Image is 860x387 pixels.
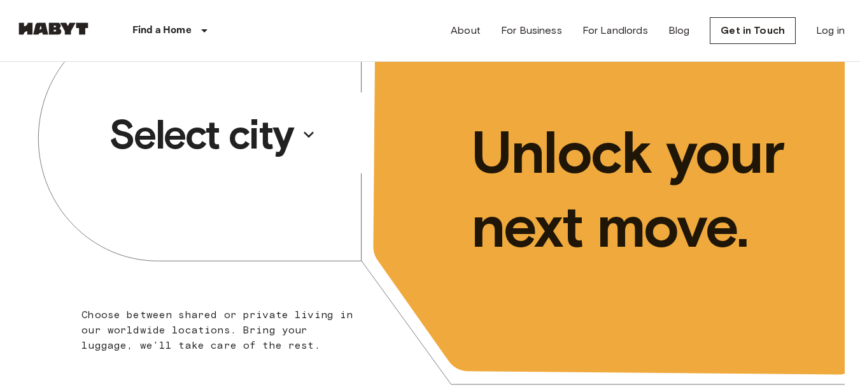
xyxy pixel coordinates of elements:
a: Blog [668,23,690,38]
a: Log in [816,23,845,38]
p: Choose between shared or private living in our worldwide locations. Bring your luggage, we'll tak... [81,307,355,353]
button: Select city [104,105,321,164]
a: For Landlords [582,23,648,38]
a: For Business [501,23,562,38]
img: Habyt [15,22,92,35]
a: Get in Touch [710,17,796,44]
a: About [451,23,481,38]
p: Select city [109,109,293,160]
p: Unlock your next move. [471,115,825,263]
p: Find a Home [132,23,192,38]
